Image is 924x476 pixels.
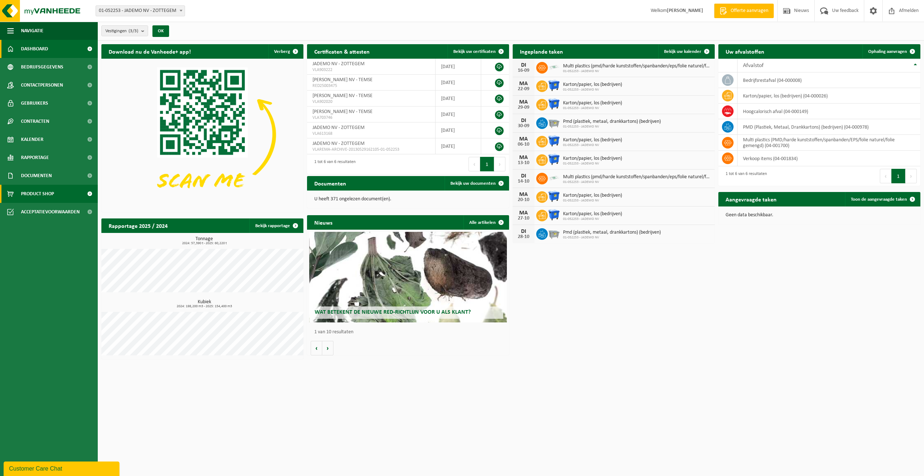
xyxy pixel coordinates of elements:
div: 1 tot 6 van 6 resultaten [311,156,356,172]
img: LP-SK-00500-LPE-16 [548,172,560,184]
span: JADEMO NV - ZOTTEGEM [312,141,365,146]
button: Vestigingen(3/3) [101,25,148,36]
a: Offerte aanvragen [714,4,774,18]
span: Vestigingen [105,26,138,37]
td: karton/papier, los (bedrijven) (04-000026) [738,88,920,104]
h2: Download nu de Vanheede+ app! [101,44,198,58]
span: Contactpersonen [21,76,63,94]
span: Product Shop [21,185,54,203]
div: MA [516,192,531,197]
span: 2024: 57,390 t - 2025: 60,220 t [105,242,303,245]
button: Verberg [268,44,303,59]
span: [PERSON_NAME] NV - TEMSE [312,93,373,99]
td: [DATE] [436,75,481,91]
td: multi plastics (PMD/harde kunststoffen/spanbanden/EPS/folie naturel/folie gemengd) (04-001700) [738,135,920,151]
span: 01-052253 - JADEMO NV [563,106,622,110]
span: 01-052253 - JADEMO NV [563,217,622,221]
td: [DATE] [436,138,481,154]
td: [DATE] [436,59,481,75]
img: WB-1100-HPE-BE-01 [548,190,560,202]
td: hoogcalorisch afval (04-000149) [738,104,920,119]
div: DI [516,118,531,124]
span: Acceptatievoorwaarden [21,203,80,221]
td: PMD (Plastiek, Metaal, Drankkartons) (bedrijven) (04-000978) [738,119,920,135]
span: Documenten [21,167,52,185]
div: 06-10 [516,142,531,147]
p: 1 van 10 resultaten [314,330,505,335]
span: VLAREMA-ARCHIVE-20130529162105-01-052253 [312,147,430,153]
span: Bekijk uw documenten [450,181,496,186]
span: Navigatie [21,22,43,40]
div: 20-10 [516,197,531,202]
span: 01-052253 - JADEMO NV - ZOTTEGEM [96,6,185,16]
button: Next [906,169,917,183]
span: Pmd (plastiek, metaal, drankkartons) (bedrijven) [563,119,661,125]
span: Dashboard [21,40,48,58]
span: 01-052253 - JADEMO NV [563,199,622,203]
img: WB-1100-HPE-BE-01 [548,135,560,147]
h2: Certificaten & attesten [307,44,377,58]
span: Multi plastics (pmd/harde kunststoffen/spanbanden/eps/folie naturel/folie gemeng... [563,174,711,180]
h3: Tonnage [105,237,303,245]
span: 2024: 198,200 m3 - 2025: 154,400 m3 [105,305,303,308]
span: 01-052253 - JADEMO NV [563,125,661,129]
span: Multi plastics (pmd/harde kunststoffen/spanbanden/eps/folie naturel/folie gemeng... [563,63,711,69]
span: 01-052253 - JADEMO NV - ZOTTEGEM [96,5,185,16]
div: 1 tot 6 van 6 resultaten [722,168,767,184]
h2: Ingeplande taken [513,44,570,58]
a: Toon de aangevraagde taken [845,192,920,206]
span: [PERSON_NAME] NV - TEMSE [312,77,373,83]
button: 1 [480,157,494,171]
a: Bekijk uw certificaten [448,44,508,59]
span: 01-052253 - JADEMO NV [563,69,711,74]
span: Rapportage [21,149,49,167]
span: Karton/papier, los (bedrijven) [563,211,622,217]
span: 01-052253 - JADEMO NV [563,88,622,92]
button: Volgende [322,341,333,355]
div: 22-09 [516,87,531,92]
img: WB-1100-HPE-BE-01 [548,79,560,92]
img: WB-1100-HPE-BE-01 [548,209,560,221]
span: Pmd (plastiek, metaal, drankkartons) (bedrijven) [563,230,661,235]
h3: Kubiek [105,300,303,308]
div: MA [516,99,531,105]
span: Kalender [21,130,43,149]
span: Karton/papier, los (bedrijven) [563,193,622,199]
p: Geen data beschikbaar. [726,213,913,218]
h2: Documenten [307,176,353,190]
span: VLA903222 [312,67,430,73]
span: 01-052253 - JADEMO NV [563,162,622,166]
div: MA [516,136,531,142]
iframe: chat widget [4,460,121,476]
td: [DATE] [436,91,481,107]
div: 29-09 [516,105,531,110]
span: 01-052253 - JADEMO NV [563,235,661,240]
h2: Rapportage 2025 / 2024 [101,218,175,233]
span: 01-052253 - JADEMO NV [563,143,622,147]
a: Bekijk uw documenten [445,176,508,191]
span: Bekijk uw certificaten [453,49,496,54]
div: MA [516,81,531,87]
td: verkoop items (04-001834) [738,151,920,166]
div: 13-10 [516,160,531,166]
div: 27-10 [516,216,531,221]
span: Karton/papier, los (bedrijven) [563,137,622,143]
span: Contracten [21,112,49,130]
h2: Nieuws [307,215,340,229]
img: WB-1100-HPE-BE-01 [548,98,560,110]
span: 01-052253 - JADEMO NV [563,180,711,184]
div: 14-10 [516,179,531,184]
img: WB-1100-HPE-BE-01 [548,153,560,166]
div: 28-10 [516,234,531,239]
img: LP-SK-00500-LPE-16 [548,61,560,73]
span: Verberg [274,49,290,54]
span: Karton/papier, los (bedrijven) [563,82,622,88]
button: 1 [891,169,906,183]
div: MA [516,155,531,160]
img: Download de VHEPlus App [101,59,303,210]
span: Bekijk uw kalender [664,49,701,54]
img: WB-2500-GAL-GY-01 [548,227,560,239]
div: DI [516,62,531,68]
span: Gebruikers [21,94,48,112]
